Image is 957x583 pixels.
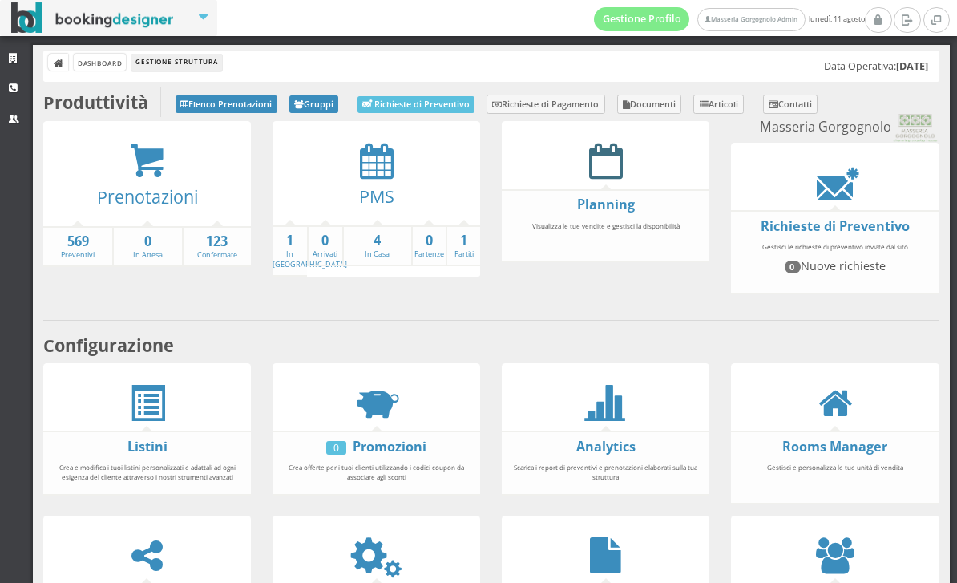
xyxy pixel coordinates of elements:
a: 0Partenze [413,232,446,260]
a: Listini [127,438,168,455]
a: Planning [577,196,635,213]
strong: 1 [273,232,307,250]
a: Analytics [576,438,636,455]
b: Produttività [43,91,148,114]
strong: 4 [344,232,411,250]
a: Rooms Manager [782,438,887,455]
strong: 1 [447,232,480,250]
b: Configurazione [43,334,174,357]
li: Gestione Struttura [131,54,221,71]
a: 569Preventivi [43,233,112,261]
a: Gruppi [289,95,339,113]
strong: 123 [184,233,251,251]
a: 1In [GEOGRAPHIC_DATA] [273,232,347,269]
a: Prenotazioni [97,185,198,209]
strong: 0 [413,232,446,250]
h4: Nuove richieste [738,259,931,273]
a: 0In Attesa [114,233,181,261]
a: Richieste di Preventivo [357,96,474,113]
div: Scarica i report di preventivi e prenotazioni elaborati sulla tua struttura [502,455,709,488]
h5: Data Operativa: [824,60,928,72]
a: 1Partiti [447,232,480,260]
div: Gestisci e personalizza le tue unità di vendita [731,455,939,498]
a: Elenco Prenotazioni [176,95,277,113]
a: Contatti [763,95,818,114]
strong: 0 [309,232,341,250]
a: 123Confermate [184,233,251,261]
img: 0603869b585f11eeb13b0a069e529790.png [891,114,939,143]
span: 0 [785,261,801,273]
a: Documenti [617,95,682,114]
strong: 0 [114,233,181,251]
a: Dashboard [74,54,126,71]
div: 0 [326,441,346,455]
div: Crea offerte per i tuoi clienti utilizzando i codici coupon da associare agli sconti [273,455,480,488]
span: lunedì, 11 agosto [594,7,865,31]
a: 0Arrivati [309,232,341,260]
div: Visualizza le tue vendite e gestisci la disponibilità [502,214,709,257]
a: 4In Casa [344,232,411,260]
small: Masseria Gorgognolo [760,114,939,143]
a: Promozioni [353,438,426,455]
a: Articoli [693,95,744,114]
div: Gestisci le richieste di preventivo inviate dal sito [731,235,939,288]
div: Crea e modifica i tuoi listini personalizzati e adattali ad ogni esigenza del cliente attraverso ... [43,455,251,488]
a: Gestione Profilo [594,7,690,31]
a: Masseria Gorgognolo Admin [697,8,805,31]
a: Richieste di Pagamento [487,95,605,114]
strong: 569 [43,233,112,251]
img: BookingDesigner.com [11,2,174,34]
b: [DATE] [896,59,928,73]
a: Richieste di Preventivo [761,217,910,235]
a: PMS [359,184,394,208]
